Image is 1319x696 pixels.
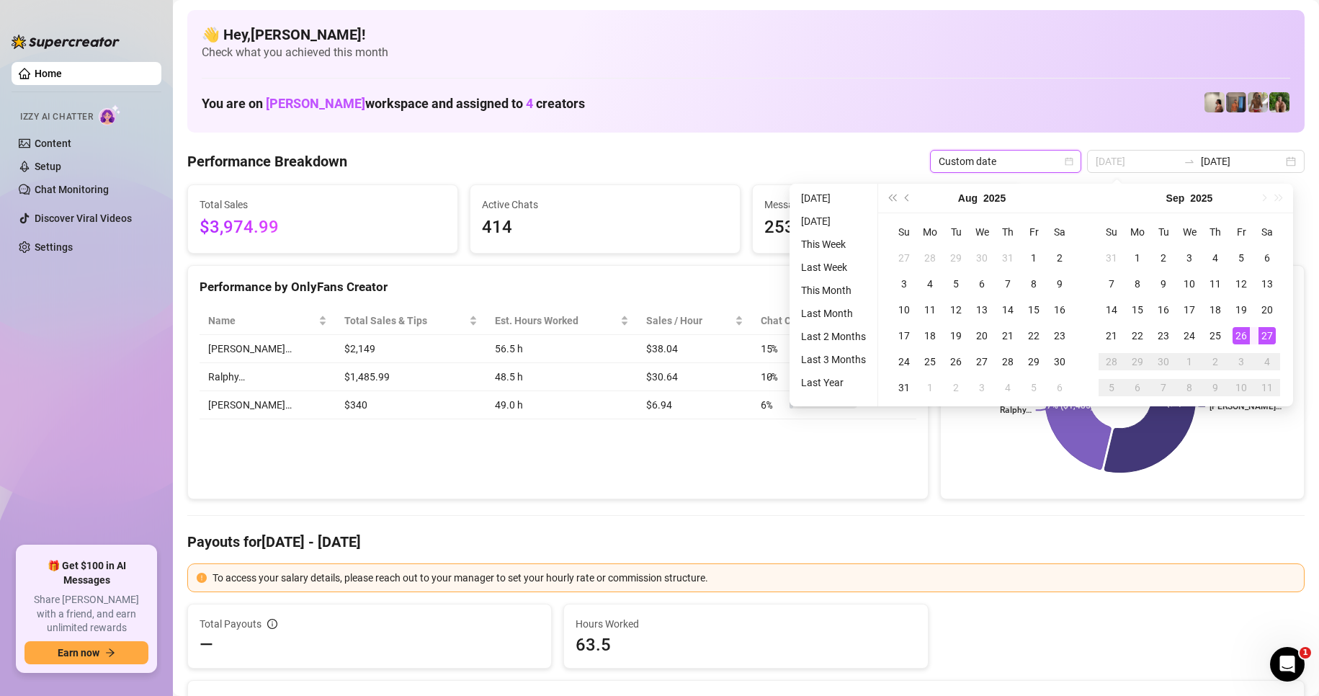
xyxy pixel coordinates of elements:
[917,349,943,375] td: 2025-08-25
[1051,379,1068,396] div: 6
[891,323,917,349] td: 2025-08-17
[891,245,917,271] td: 2025-07-27
[200,391,336,419] td: [PERSON_NAME]…
[35,184,109,195] a: Chat Monitoring
[1047,271,1073,297] td: 2025-08-09
[917,219,943,245] th: Mo
[638,363,752,391] td: $30.64
[1103,379,1120,396] div: 5
[917,271,943,297] td: 2025-08-04
[638,307,752,335] th: Sales / Hour
[983,184,1006,213] button: Choose a year
[895,379,913,396] div: 31
[1254,323,1280,349] td: 2025-09-27
[1021,245,1047,271] td: 2025-08-01
[1248,92,1268,112] img: Nathaniel
[895,301,913,318] div: 10
[958,184,978,213] button: Choose a month
[1025,301,1042,318] div: 15
[884,184,900,213] button: Last year (Control + left)
[1233,249,1250,267] div: 5
[200,197,446,213] span: Total Sales
[921,249,939,267] div: 28
[1300,647,1311,659] span: 1
[1184,156,1195,167] span: to
[200,335,336,363] td: [PERSON_NAME]…
[1233,379,1250,396] div: 10
[1176,297,1202,323] td: 2025-09-17
[921,327,939,344] div: 18
[486,391,638,419] td: 49.0 h
[1258,275,1276,293] div: 13
[969,349,995,375] td: 2025-08-27
[35,138,71,149] a: Content
[1254,297,1280,323] td: 2025-09-20
[105,648,115,658] span: arrow-right
[1210,401,1282,411] text: [PERSON_NAME]…
[1129,249,1146,267] div: 1
[58,647,99,659] span: Earn now
[1021,219,1047,245] th: Fr
[1207,301,1224,318] div: 18
[208,313,316,329] span: Name
[999,301,1016,318] div: 14
[200,277,916,297] div: Performance by OnlyFans Creator
[197,573,207,583] span: exclamation-circle
[891,219,917,245] th: Su
[1021,297,1047,323] td: 2025-08-15
[1258,327,1276,344] div: 27
[1021,375,1047,401] td: 2025-09-05
[943,375,969,401] td: 2025-09-02
[921,275,939,293] div: 4
[638,335,752,363] td: $38.04
[1181,301,1198,318] div: 17
[1202,219,1228,245] th: Th
[1047,219,1073,245] th: Sa
[1202,323,1228,349] td: 2025-09-25
[1207,275,1224,293] div: 11
[995,297,1021,323] td: 2025-08-14
[1065,157,1073,166] span: calendar
[969,297,995,323] td: 2025-08-13
[1254,245,1280,271] td: 2025-09-06
[1150,245,1176,271] td: 2025-09-02
[1021,323,1047,349] td: 2025-08-22
[638,391,752,419] td: $6.94
[1155,301,1172,318] div: 16
[995,349,1021,375] td: 2025-08-28
[202,24,1290,45] h4: 👋 Hey, [PERSON_NAME] !
[795,351,872,368] li: Last 3 Months
[213,570,1295,586] div: To access your salary details, please reach out to your manager to set your hourly rate or commis...
[943,297,969,323] td: 2025-08-12
[921,353,939,370] div: 25
[1150,323,1176,349] td: 2025-09-23
[1124,375,1150,401] td: 2025-10-06
[1051,327,1068,344] div: 23
[1258,379,1276,396] div: 11
[1124,245,1150,271] td: 2025-09-01
[336,307,486,335] th: Total Sales & Tips
[482,197,728,213] span: Active Chats
[1269,92,1289,112] img: Nathaniel
[20,110,93,124] span: Izzy AI Chatter
[576,616,916,632] span: Hours Worked
[939,151,1073,172] span: Custom date
[1181,353,1198,370] div: 1
[1047,375,1073,401] td: 2025-09-06
[1258,249,1276,267] div: 6
[1270,647,1305,682] iframe: Intercom live chat
[1181,249,1198,267] div: 3
[1181,379,1198,396] div: 8
[999,353,1016,370] div: 28
[1202,297,1228,323] td: 2025-09-18
[891,375,917,401] td: 2025-08-31
[1181,275,1198,293] div: 10
[1025,327,1042,344] div: 22
[995,375,1021,401] td: 2025-09-04
[761,397,784,413] span: 6 %
[1129,301,1146,318] div: 15
[482,214,728,241] span: 414
[891,349,917,375] td: 2025-08-24
[1201,153,1283,169] input: End date
[969,375,995,401] td: 2025-09-03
